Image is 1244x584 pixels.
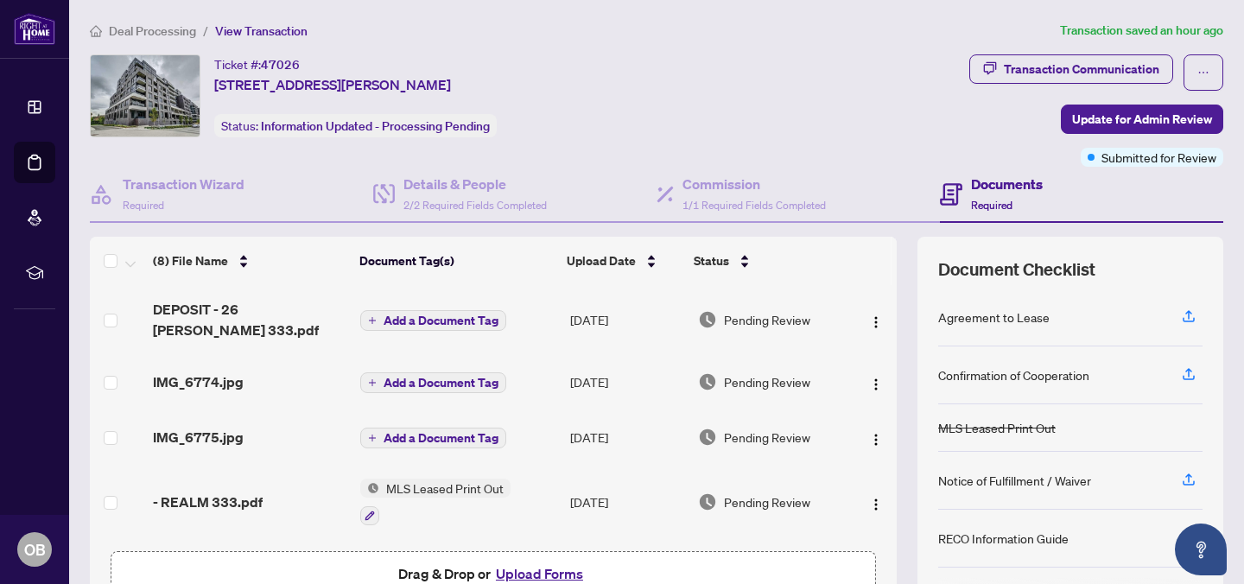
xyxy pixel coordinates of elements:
[203,21,208,41] li: /
[215,23,308,39] span: View Transaction
[938,365,1089,384] div: Confirmation of Cooperation
[869,498,883,511] img: Logo
[261,118,490,134] span: Information Updated - Processing Pending
[153,251,228,270] span: (8) File Name
[146,237,352,285] th: (8) File Name
[698,372,717,391] img: Document Status
[862,423,890,451] button: Logo
[352,237,561,285] th: Document Tag(s)
[938,529,1069,548] div: RECO Information Guide
[360,372,506,393] button: Add a Document Tag
[724,492,810,511] span: Pending Review
[403,174,547,194] h4: Details & People
[563,465,691,539] td: [DATE]
[938,308,1050,327] div: Agreement to Lease
[869,433,883,447] img: Logo
[153,299,346,340] span: DEPOSIT - 26 [PERSON_NAME] 333.pdf
[869,378,883,391] img: Logo
[123,174,244,194] h4: Transaction Wizard
[938,471,1091,490] div: Notice of Fulfillment / Waiver
[687,237,846,285] th: Status
[360,371,506,394] button: Add a Document Tag
[123,199,164,212] span: Required
[698,428,717,447] img: Document Status
[360,479,511,525] button: Status IconMLS Leased Print Out
[698,492,717,511] img: Document Status
[384,432,498,444] span: Add a Document Tag
[862,488,890,516] button: Logo
[869,315,883,329] img: Logo
[24,537,46,562] span: OB
[109,23,196,39] span: Deal Processing
[214,74,451,95] span: [STREET_ADDRESS][PERSON_NAME]
[563,354,691,409] td: [DATE]
[694,251,729,270] span: Status
[862,368,890,396] button: Logo
[360,427,506,449] button: Add a Document Tag
[1072,105,1212,133] span: Update for Admin Review
[360,479,379,498] img: Status Icon
[724,310,810,329] span: Pending Review
[938,257,1095,282] span: Document Checklist
[862,306,890,333] button: Logo
[368,434,377,442] span: plus
[682,199,826,212] span: 1/1 Required Fields Completed
[153,427,244,448] span: IMG_6775.jpg
[384,377,498,389] span: Add a Document Tag
[90,25,102,37] span: home
[1060,21,1223,41] article: Transaction saved an hour ago
[368,378,377,387] span: plus
[1175,524,1227,575] button: Open asap
[698,310,717,329] img: Document Status
[379,479,511,498] span: MLS Leased Print Out
[261,57,300,73] span: 47026
[969,54,1173,84] button: Transaction Communication
[403,199,547,212] span: 2/2 Required Fields Completed
[14,13,55,45] img: logo
[360,310,506,331] button: Add a Document Tag
[724,428,810,447] span: Pending Review
[91,55,200,136] img: IMG-W12290300_1.jpg
[360,309,506,332] button: Add a Document Tag
[1061,105,1223,134] button: Update for Admin Review
[563,285,691,354] td: [DATE]
[153,371,244,392] span: IMG_6774.jpg
[1004,55,1159,83] div: Transaction Communication
[560,237,687,285] th: Upload Date
[214,114,497,137] div: Status:
[563,409,691,465] td: [DATE]
[214,54,300,74] div: Ticket #:
[724,372,810,391] span: Pending Review
[567,251,636,270] span: Upload Date
[971,199,1012,212] span: Required
[1197,67,1209,79] span: ellipsis
[682,174,826,194] h4: Commission
[938,418,1056,437] div: MLS Leased Print Out
[360,428,506,448] button: Add a Document Tag
[384,314,498,327] span: Add a Document Tag
[368,316,377,325] span: plus
[1101,148,1216,167] span: Submitted for Review
[153,492,263,512] span: - REALM 333.pdf
[971,174,1043,194] h4: Documents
